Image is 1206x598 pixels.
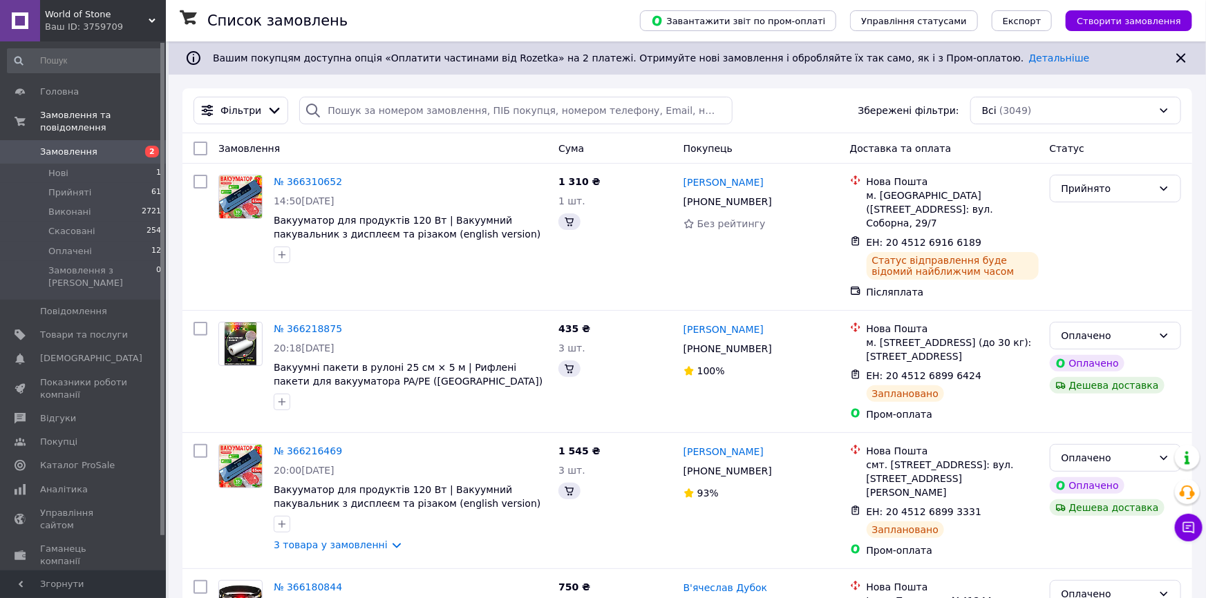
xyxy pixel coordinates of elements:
[867,237,982,248] span: ЕН: 20 4512 6916 6189
[48,167,68,180] span: Нові
[48,206,91,218] span: Виконані
[684,581,768,595] a: В'ячеслав Дубок
[1029,52,1090,64] a: Детальніше
[558,195,585,206] span: 1 шт.
[218,175,263,219] a: Фото товару
[40,146,97,158] span: Замовлення
[867,175,1039,189] div: Нова Пошта
[867,458,1039,499] div: смт. [STREET_ADDRESS]: вул. [STREET_ADDRESS][PERSON_NAME]
[684,322,764,336] a: [PERSON_NAME]
[867,336,1039,363] div: м. [STREET_ADDRESS] (до 30 кг): [STREET_ADDRESS]
[40,305,107,318] span: Повідомлення
[151,245,161,258] span: 12
[558,465,585,476] span: 3 шт.
[640,10,836,31] button: Завантажити звіт по пром-оплаті
[145,146,159,157] span: 2
[40,376,128,401] span: Показники роботи компанії
[147,225,161,238] span: 254
[40,329,128,341] span: Товари та послуги
[697,488,719,499] span: 93%
[218,444,263,488] a: Фото товару
[274,195,335,206] span: 14:50[DATE]
[142,206,161,218] span: 2721
[1066,10,1192,31] button: Створити замовлення
[225,322,257,365] img: Фото товару
[45,8,149,21] span: World of Stone
[1062,328,1153,343] div: Оплачено
[867,322,1039,336] div: Нова Пошта
[207,12,348,29] h1: Список замовлень
[40,412,76,425] span: Відгуки
[274,343,335,354] span: 20:18[DATE]
[558,445,601,456] span: 1 545 ₴
[274,215,540,240] a: Вакууматор для продуктів 120 Вт | Вакуумний пакувальник з дисплеєм та різаком (english version)
[40,459,115,472] span: Каталог ProSale
[1003,16,1042,26] span: Експорт
[156,167,161,180] span: 1
[684,143,733,154] span: Покупець
[558,323,590,334] span: 435 ₴
[1175,514,1203,541] button: Чат з покупцем
[867,506,982,517] span: ЕН: 20 4512 6899 3331
[867,189,1039,230] div: м. [GEOGRAPHIC_DATA] ([STREET_ADDRESS]: вул. Соборна, 29/7
[274,362,543,387] a: Вакуумні пакети в рулоні 25 см × 5 м | Рифлені пакети для вакууматора PA/PE ([GEOGRAPHIC_DATA])
[40,352,142,365] span: [DEMOGRAPHIC_DATA]
[1052,15,1192,26] a: Створити замовлення
[867,407,1039,421] div: Пром-оплата
[867,252,1039,280] div: Статус відправлення буде відомий найближчим часом
[850,143,952,154] span: Доставка та оплата
[697,365,725,376] span: 100%
[1050,143,1085,154] span: Статус
[219,445,262,488] img: Фото товару
[1062,181,1153,196] div: Прийнято
[858,104,959,117] span: Збережені фільтри:
[558,343,585,354] span: 3 шт.
[48,264,156,289] span: Замовлення з [PERSON_NAME]
[218,322,263,366] a: Фото товару
[40,483,88,496] span: Аналітика
[274,465,335,476] span: 20:00[DATE]
[48,245,92,258] span: Оплачені
[218,143,280,154] span: Замовлення
[651,15,825,27] span: Завантажити звіт по пром-оплаті
[982,104,997,117] span: Всі
[1062,450,1153,465] div: Оплачено
[558,143,584,154] span: Cума
[45,21,166,33] div: Ваш ID: 3759709
[1050,355,1124,372] div: Оплачено
[681,192,775,211] div: [PHONE_NUMBER]
[274,445,342,456] a: № 366216469
[1050,377,1165,394] div: Дешева доставка
[697,218,766,229] span: Без рейтингу
[1077,16,1181,26] span: Створити замовлення
[1050,477,1124,494] div: Оплачено
[867,543,1039,557] div: Пром-оплата
[684,175,764,189] a: [PERSON_NAME]
[220,104,261,117] span: Фільтри
[40,436,77,448] span: Покупці
[274,539,388,550] a: 3 товара у замовленні
[274,323,342,334] a: № 366218875
[681,339,775,358] div: [PHONE_NUMBER]
[681,461,775,481] div: [PHONE_NUMBER]
[867,285,1039,299] div: Післяплата
[867,385,945,402] div: Заплановано
[861,16,967,26] span: Управління статусами
[7,48,162,73] input: Пошук
[40,109,166,134] span: Замовлення та повідомлення
[867,521,945,538] div: Заплановано
[999,105,1032,116] span: (3049)
[850,10,978,31] button: Управління статусами
[48,225,95,238] span: Скасовані
[219,175,262,218] img: Фото товару
[1050,499,1165,516] div: Дешева доставка
[867,580,1039,594] div: Нова Пошта
[299,97,732,124] input: Пошук за номером замовлення, ПІБ покупця, номером телефону, Email, номером накладної
[156,264,161,289] span: 0
[558,581,590,592] span: 750 ₴
[40,543,128,568] span: Гаманець компанії
[274,484,540,509] a: Вакууматор для продуктів 120 Вт | Вакуумний пакувальник з дисплеєм та різаком (english version)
